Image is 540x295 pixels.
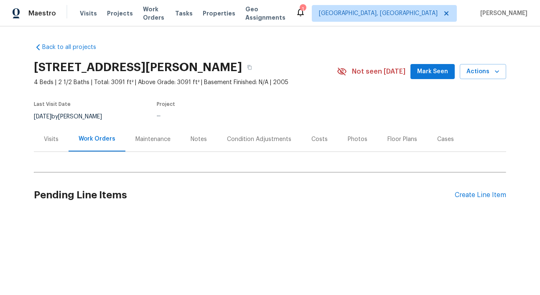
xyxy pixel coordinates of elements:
[34,78,337,87] span: 4 Beds | 2 1/2 Baths | Total: 3091 ft² | Above Grade: 3091 ft² | Basement Finished: N/A | 2005
[319,9,438,18] span: [GEOGRAPHIC_DATA], [GEOGRAPHIC_DATA]
[227,135,291,144] div: Condition Adjustments
[157,112,317,118] div: ...
[300,5,306,13] div: 1
[175,10,193,16] span: Tasks
[107,9,133,18] span: Projects
[191,135,207,144] div: Notes
[203,9,235,18] span: Properties
[28,9,56,18] span: Maestro
[34,112,112,122] div: by [PERSON_NAME]
[387,135,417,144] div: Floor Plans
[34,114,51,120] span: [DATE]
[466,67,499,77] span: Actions
[417,67,448,77] span: Mark Seen
[477,9,527,18] span: [PERSON_NAME]
[80,9,97,18] span: Visits
[157,102,175,107] span: Project
[437,135,454,144] div: Cases
[143,5,165,22] span: Work Orders
[245,5,285,22] span: Geo Assignments
[135,135,171,144] div: Maintenance
[44,135,59,144] div: Visits
[352,67,405,76] span: Not seen [DATE]
[455,191,506,199] div: Create Line Item
[79,135,115,143] div: Work Orders
[348,135,367,144] div: Photos
[460,64,506,80] button: Actions
[34,63,242,72] h2: [STREET_ADDRESS][PERSON_NAME]
[311,135,328,144] div: Costs
[34,43,114,51] a: Back to all projects
[34,102,71,107] span: Last Visit Date
[410,64,455,80] button: Mark Seen
[34,176,455,215] h2: Pending Line Items
[242,60,257,75] button: Copy Address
